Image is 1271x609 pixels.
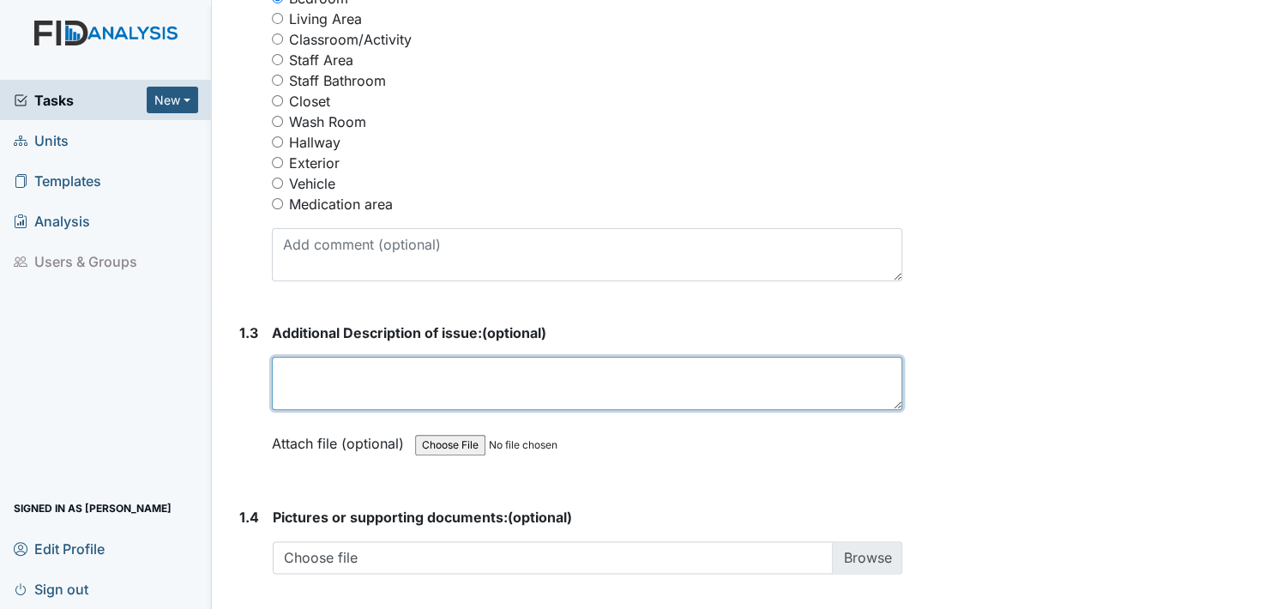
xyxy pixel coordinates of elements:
[289,132,340,153] label: Hallway
[289,70,386,91] label: Staff Bathroom
[14,535,105,562] span: Edit Profile
[14,576,88,602] span: Sign out
[239,323,258,343] label: 1.3
[273,507,902,528] strong: (optional)
[272,116,283,127] input: Wash Room
[289,194,393,214] label: Medication area
[272,323,902,343] strong: (optional)
[147,87,198,113] button: New
[14,208,90,234] span: Analysis
[14,90,147,111] a: Tasks
[14,495,172,522] span: Signed in as [PERSON_NAME]
[289,112,366,132] label: Wash Room
[14,127,69,154] span: Units
[289,91,330,112] label: Closet
[289,50,353,70] label: Staff Area
[14,167,101,194] span: Templates
[289,9,362,29] label: Living Area
[272,157,283,168] input: Exterior
[289,173,335,194] label: Vehicle
[272,198,283,209] input: Medication area
[239,507,259,528] label: 1.4
[272,95,283,106] input: Closet
[272,75,283,86] input: Staff Bathroom
[272,54,283,65] input: Staff Area
[272,33,283,45] input: Classroom/Activity
[289,153,340,173] label: Exterior
[272,178,283,189] input: Vehicle
[272,13,283,24] input: Living Area
[273,509,508,526] span: Pictures or supporting documents:
[272,424,411,454] label: Attach file (optional)
[289,29,412,50] label: Classroom/Activity
[272,324,482,341] span: Additional Description of issue:
[272,136,283,148] input: Hallway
